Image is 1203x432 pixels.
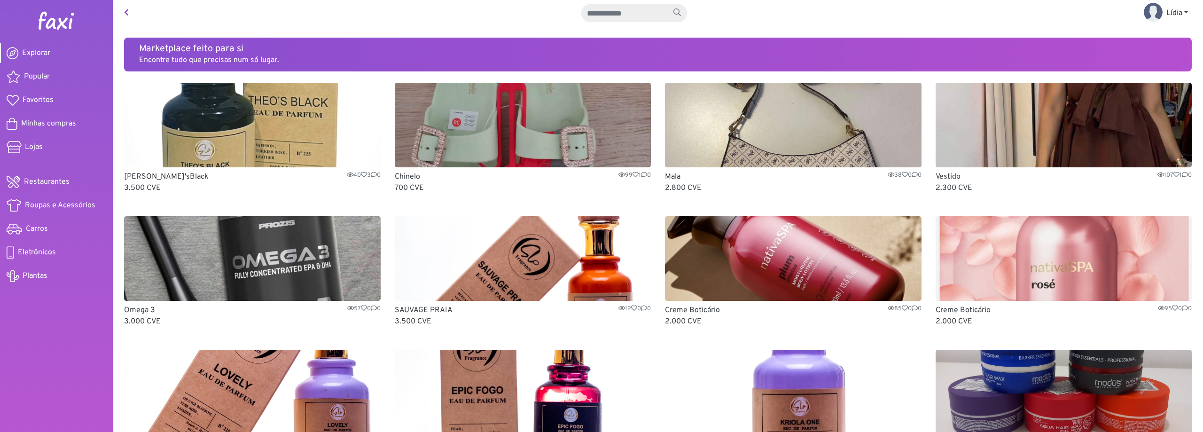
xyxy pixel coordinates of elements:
p: Omega 3 [124,305,381,316]
span: 12 0 0 [618,305,651,314]
p: [PERSON_NAME]'sBlack [124,171,381,182]
img: SAUVAGE PRAIA [395,216,651,301]
span: 99 1 0 [618,171,651,180]
span: Favoritos [23,94,54,106]
p: 2.300 CVE [936,182,1192,194]
p: SAUVAGE PRAIA [395,305,651,316]
p: Encontre tudo que precisas num só lugar. [139,55,1177,66]
span: Plantas [23,270,47,282]
p: 700 CVE [395,182,651,194]
p: Chinelo [395,171,651,182]
a: Chinelo Chinelo9910 700 CVE [395,83,651,194]
img: Creme Boticário [665,216,922,301]
span: Lídia [1166,8,1182,18]
a: Lídia [1136,4,1195,23]
a: Creme Boticário Creme Boticário9500 2.000 CVE [936,216,1192,327]
span: Roupas e Acessórios [25,200,95,211]
h5: Marketplace feito para si [139,43,1177,55]
a: Vestido Vestido10710 2.300 CVE [936,83,1192,194]
span: 40 3 0 [347,171,381,180]
span: Popular [24,71,50,82]
p: 2.000 CVE [665,316,922,327]
span: 57 0 0 [347,305,381,314]
p: 3.500 CVE [124,182,381,194]
a: Theo'sBlack [PERSON_NAME]'sBlack4030 3.500 CVE [124,83,381,194]
p: 2.800 CVE [665,182,922,194]
p: Vestido [936,171,1192,182]
span: 38 0 0 [888,171,922,180]
a: Mala Mala3800 2.800 CVE [665,83,922,194]
p: Creme Boticário [936,305,1192,316]
span: Restaurantes [24,176,70,188]
span: Eletrônicos [18,247,56,258]
img: Vestido [936,83,1192,167]
img: Chinelo [395,83,651,167]
img: Omega 3 [124,216,381,301]
p: Creme Boticário [665,305,922,316]
span: 107 1 0 [1157,171,1192,180]
img: Mala [665,83,922,167]
span: 95 0 0 [1158,305,1192,314]
span: Minhas compras [21,118,76,129]
span: 85 0 0 [888,305,922,314]
a: Creme Boticário Creme Boticário8500 2.000 CVE [665,216,922,327]
p: 3.500 CVE [395,316,651,327]
a: SAUVAGE PRAIA SAUVAGE PRAIA1200 3.500 CVE [395,216,651,327]
p: 3.000 CVE [124,316,381,327]
p: Mala [665,171,922,182]
a: Omega 3 Omega 35700 3.000 CVE [124,216,381,327]
img: Theo'sBlack [124,83,381,167]
p: 2.000 CVE [936,316,1192,327]
img: Creme Boticário [936,216,1192,301]
span: Lojas [25,141,43,153]
span: Carros [26,223,48,235]
span: Explorar [22,47,50,59]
